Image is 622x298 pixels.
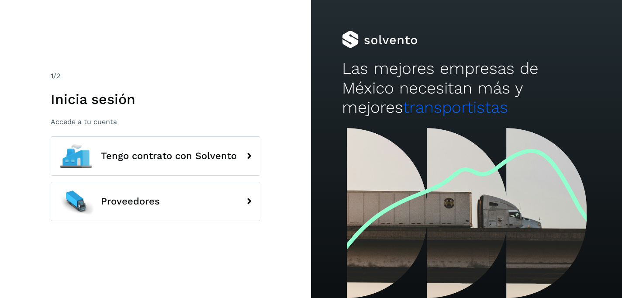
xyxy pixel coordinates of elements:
[403,98,508,117] span: transportistas
[51,71,260,81] div: /2
[51,136,260,176] button: Tengo contrato con Solvento
[51,72,53,80] span: 1
[101,151,237,161] span: Tengo contrato con Solvento
[51,118,260,126] p: Accede a tu cuenta
[51,91,260,107] h1: Inicia sesión
[51,182,260,221] button: Proveedores
[101,196,160,207] span: Proveedores
[342,59,591,117] h2: Las mejores empresas de México necesitan más y mejores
